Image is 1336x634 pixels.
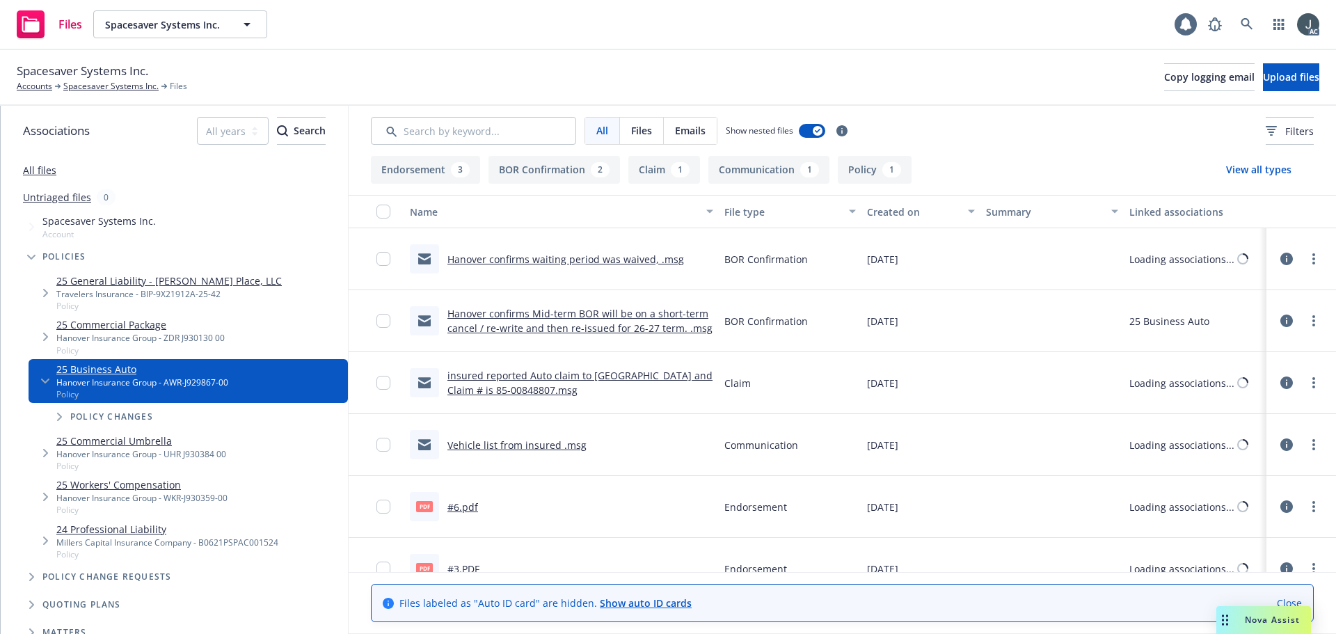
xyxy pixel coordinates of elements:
[1204,156,1314,184] button: View all types
[371,156,480,184] button: Endorsement
[1129,500,1234,514] div: Loading associations...
[882,162,901,177] div: 1
[56,317,225,332] a: 25 Commercial Package
[416,563,433,573] span: PDF
[376,252,390,266] input: Toggle Row Selected
[1305,436,1322,453] a: more
[11,5,88,44] a: Files
[42,601,121,609] span: Quoting plans
[416,501,433,512] span: pdf
[56,344,225,356] span: Policy
[56,537,278,548] div: Millers Capital Insurance Company - B0621PSPAC001524
[56,522,278,537] a: 24 Professional Liability
[724,562,787,576] span: Endorsement
[376,562,390,576] input: Toggle Row Selected
[1233,10,1261,38] a: Search
[1164,63,1255,91] button: Copy logging email
[56,448,226,460] div: Hanover Insurance Group - UHR J930384 00
[980,195,1123,228] button: Summary
[447,438,587,452] a: Vehicle list from insured .msg
[376,376,390,390] input: Toggle Row Selected
[371,117,576,145] input: Search by keyword...
[23,190,91,205] a: Untriaged files
[986,205,1102,219] div: Summary
[447,253,684,266] a: Hanover confirms waiting period was waived, .msg
[708,156,829,184] button: Communication
[277,118,326,144] div: Search
[1129,438,1234,452] div: Loading associations...
[1216,606,1234,634] div: Drag to move
[719,195,861,228] button: File type
[675,123,706,138] span: Emails
[56,504,228,516] span: Policy
[1266,124,1314,138] span: Filters
[867,252,898,267] span: [DATE]
[1129,205,1261,219] div: Linked associations
[671,162,690,177] div: 1
[447,307,713,335] a: Hanover confirms Mid-term BOR will be on a short-term cancel / re-write and then re-issued for 26...
[1164,70,1255,84] span: Copy logging email
[724,376,751,390] span: Claim
[1124,195,1266,228] button: Linked associations
[1201,10,1229,38] a: Report a Bug
[58,19,82,30] span: Files
[631,123,652,138] span: Files
[23,164,56,177] a: All files
[56,377,228,388] div: Hanover Insurance Group - AWR-J929867-00
[376,500,390,514] input: Toggle Row Selected
[56,300,282,312] span: Policy
[867,438,898,452] span: [DATE]
[376,205,390,219] input: Select all
[447,562,479,576] a: #3.PDF
[726,125,793,136] span: Show nested files
[56,460,226,472] span: Policy
[1285,124,1314,138] span: Filters
[1216,606,1311,634] button: Nova Assist
[724,500,787,514] span: Endorsement
[1305,498,1322,515] a: more
[376,314,390,328] input: Toggle Row Selected
[42,573,171,581] span: Policy change requests
[56,362,228,377] a: 25 Business Auto
[600,596,692,610] a: Show auto ID cards
[56,434,226,448] a: 25 Commercial Umbrella
[1297,13,1319,35] img: photo
[724,438,798,452] span: Communication
[17,80,52,93] a: Accounts
[23,122,90,140] span: Associations
[447,500,478,514] a: #6.pdf
[488,156,620,184] button: BOR Confirmation
[724,314,808,328] span: BOR Confirmation
[1277,596,1302,610] a: Close
[277,117,326,145] button: SearchSearch
[1305,251,1322,267] a: more
[56,548,278,560] span: Policy
[1245,614,1300,626] span: Nova Assist
[42,214,156,228] span: Spacesaver Systems Inc.
[1265,10,1293,38] a: Switch app
[42,228,156,240] span: Account
[591,162,610,177] div: 2
[277,125,288,136] svg: Search
[724,205,841,219] div: File type
[17,62,148,80] span: Spacesaver Systems Inc.
[1129,562,1234,576] div: Loading associations...
[63,80,159,93] a: Spacesaver Systems Inc.
[867,205,960,219] div: Created on
[1129,376,1234,390] div: Loading associations...
[628,156,700,184] button: Claim
[42,253,86,261] span: Policies
[56,274,282,288] a: 25 General Liability - [PERSON_NAME] Place, LLC
[56,332,225,344] div: Hanover Insurance Group - ZDR J930130 00
[170,80,187,93] span: Files
[1129,314,1209,328] div: 25 Business Auto
[1266,117,1314,145] button: Filters
[70,413,153,421] span: Policy changes
[56,388,228,400] span: Policy
[867,376,898,390] span: [DATE]
[867,562,898,576] span: [DATE]
[724,252,808,267] span: BOR Confirmation
[376,438,390,452] input: Toggle Row Selected
[93,10,267,38] button: Spacesaver Systems Inc.
[451,162,470,177] div: 3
